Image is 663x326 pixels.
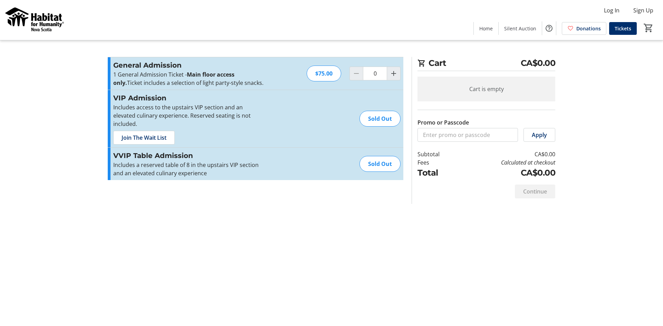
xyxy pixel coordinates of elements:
[628,5,659,16] button: Sign Up
[523,128,555,142] button: Apply
[417,128,518,142] input: Enter promo or passcode
[542,21,556,35] button: Help
[642,22,655,34] button: Cart
[615,25,631,32] span: Tickets
[122,134,166,142] span: Join The Wait List
[474,22,498,35] a: Home
[504,25,536,32] span: Silent Auction
[417,77,555,101] div: Cart is empty
[609,22,637,35] a: Tickets
[113,161,264,177] p: Includes a reserved table of 8 in the upstairs VIP section and an elevated culinary experience
[499,22,542,35] a: Silent Auction
[359,156,401,172] div: Sold Out
[417,150,458,158] td: Subtotal
[417,57,555,71] h2: Cart
[598,5,625,16] button: Log In
[604,6,619,14] span: Log In
[363,67,387,80] input: General Admission Quantity
[479,25,493,32] span: Home
[4,3,66,37] img: Habitat for Humanity Nova Scotia's Logo
[113,93,264,103] h3: VIP Admission
[113,60,264,70] h3: General Admission
[576,25,601,32] span: Donations
[113,150,264,161] h3: VVIP Table Admission
[359,111,401,127] div: Sold Out
[113,70,264,87] p: 1 General Admission Ticket - Ticket includes a selection of light party-style snacks.
[307,66,341,81] div: $75.00
[113,103,264,128] p: Includes access to the upstairs VIP section and an elevated culinary experience. Reserved seating...
[633,6,653,14] span: Sign Up
[113,131,175,145] button: Join The Wait List
[562,22,606,35] a: Donations
[387,67,400,80] button: Increment by one
[521,57,556,69] span: CA$0.00
[417,167,458,179] td: Total
[458,158,555,167] td: Calculated at checkout
[458,150,555,158] td: CA$0.00
[532,131,547,139] span: Apply
[417,158,458,167] td: Fees
[417,118,469,127] label: Promo or Passcode
[458,167,555,179] td: CA$0.00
